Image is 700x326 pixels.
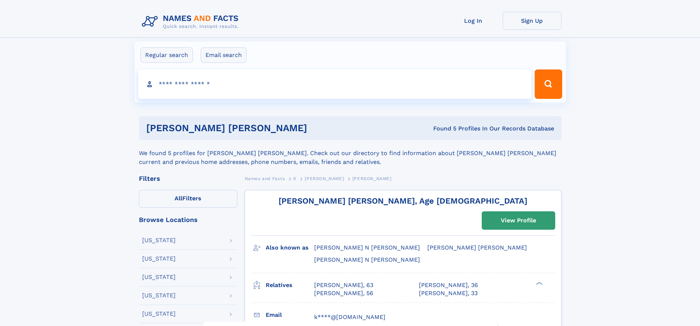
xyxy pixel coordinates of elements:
[142,237,176,243] div: [US_STATE]
[419,281,478,289] a: [PERSON_NAME], 36
[266,309,314,321] h3: Email
[175,195,182,202] span: All
[139,175,237,182] div: Filters
[142,293,176,298] div: [US_STATE]
[501,212,536,229] div: View Profile
[305,176,344,181] span: [PERSON_NAME]
[444,12,503,30] a: Log In
[142,274,176,280] div: [US_STATE]
[266,241,314,254] h3: Also known as
[503,12,561,30] a: Sign Up
[314,244,420,251] span: [PERSON_NAME] N [PERSON_NAME]
[314,289,373,297] a: [PERSON_NAME], 56
[138,69,532,99] input: search input
[535,69,562,99] button: Search Button
[146,123,370,133] h1: [PERSON_NAME] [PERSON_NAME]
[142,311,176,317] div: [US_STATE]
[139,190,237,208] label: Filters
[370,125,554,133] div: Found 5 Profiles In Our Records Database
[142,256,176,262] div: [US_STATE]
[201,47,247,63] label: Email search
[139,12,245,32] img: Logo Names and Facts
[245,174,285,183] a: Names and Facts
[352,176,392,181] span: [PERSON_NAME]
[314,281,373,289] a: [PERSON_NAME], 63
[139,216,237,223] div: Browse Locations
[427,244,527,251] span: [PERSON_NAME] [PERSON_NAME]
[534,281,543,286] div: ❯
[314,256,420,263] span: [PERSON_NAME] N [PERSON_NAME]
[293,174,297,183] a: K
[140,47,193,63] label: Regular search
[293,176,297,181] span: K
[482,212,555,229] a: View Profile
[419,289,478,297] a: [PERSON_NAME], 33
[266,279,314,291] h3: Relatives
[139,140,561,166] div: We found 5 profiles for [PERSON_NAME] [PERSON_NAME]. Check out our directory to find information ...
[305,174,344,183] a: [PERSON_NAME]
[279,196,527,205] a: [PERSON_NAME] [PERSON_NAME], Age [DEMOGRAPHIC_DATA]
